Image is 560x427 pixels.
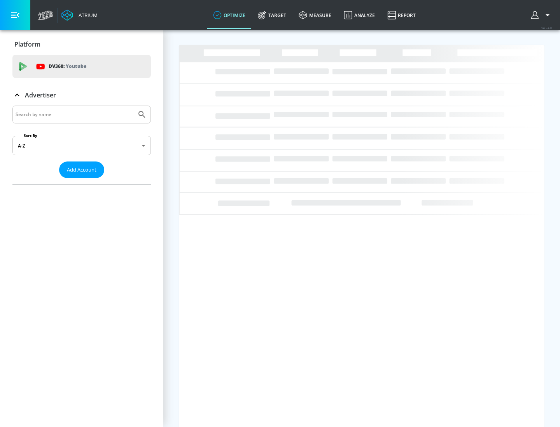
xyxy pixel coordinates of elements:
[252,1,292,29] a: Target
[75,12,98,19] div: Atrium
[49,62,86,71] p: DV360:
[207,1,252,29] a: optimize
[12,106,151,184] div: Advertiser
[292,1,338,29] a: measure
[16,109,133,120] input: Search by name
[541,26,552,30] span: v 4.24.0
[338,1,381,29] a: Analyze
[12,84,151,106] div: Advertiser
[25,91,56,99] p: Advertiser
[12,178,151,184] nav: list of Advertiser
[12,136,151,155] div: A-Z
[67,165,96,174] span: Add Account
[61,9,98,21] a: Atrium
[59,161,104,178] button: Add Account
[12,55,151,78] div: DV360: Youtube
[14,40,40,49] p: Platform
[66,62,86,70] p: Youtube
[381,1,422,29] a: Report
[12,33,151,55] div: Platform
[22,133,39,138] label: Sort By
